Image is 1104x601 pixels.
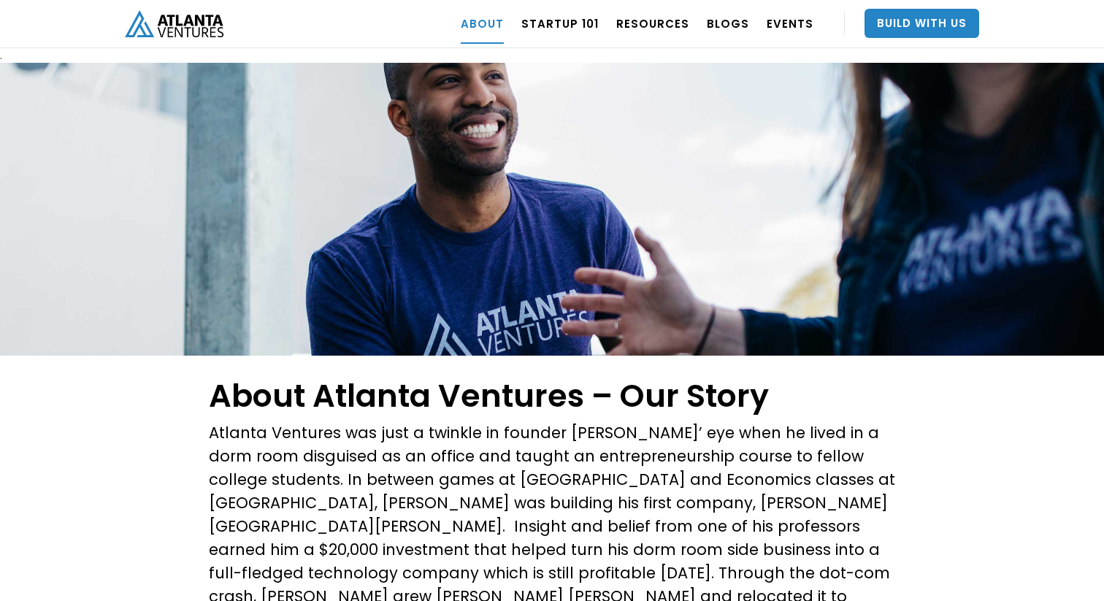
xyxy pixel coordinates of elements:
[209,378,895,414] h1: About Atlanta Ventures – Our Story
[865,9,979,38] a: Build With Us
[521,3,599,44] a: Startup 101
[616,3,689,44] a: RESOURCES
[767,3,813,44] a: EVENTS
[707,3,749,44] a: BLOGS
[461,3,504,44] a: ABOUT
